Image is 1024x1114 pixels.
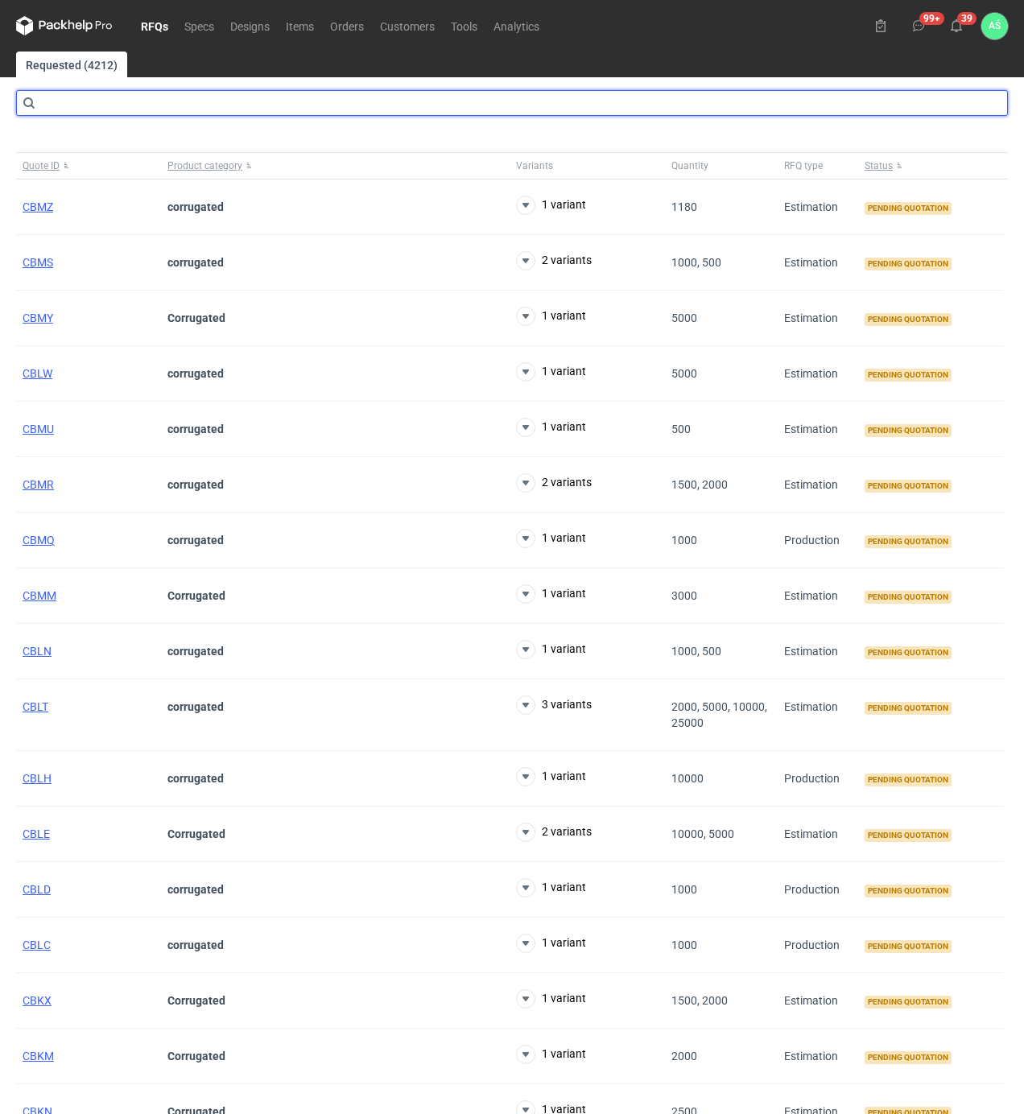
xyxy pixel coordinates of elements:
span: 500 [671,423,691,435]
span: Pending quotation [865,258,952,270]
span: Quantity [671,159,708,172]
strong: Corrugated [167,827,225,840]
div: Estimation [778,235,858,291]
span: Pending quotation [865,1051,952,1064]
a: Orders [322,16,372,35]
span: Pending quotation [865,885,952,897]
button: 1 variant [516,1045,586,1064]
button: 1 variant [516,989,586,1009]
a: Requested (4212) [16,52,127,77]
span: Pending quotation [865,774,952,786]
a: Tools [443,16,485,35]
span: Product category [167,159,242,172]
span: Pending quotation [865,535,952,548]
a: Items [278,16,322,35]
strong: Corrugated [167,994,225,1007]
span: Pending quotation [865,702,952,715]
span: 5000 [671,367,697,380]
a: CBLH [23,772,52,785]
span: Quote ID [23,159,60,172]
span: 1000 [671,534,697,547]
span: 1000, 500 [671,645,721,658]
div: Estimation [778,973,858,1029]
figcaption: AŚ [981,13,1008,39]
a: CBLC [23,939,51,951]
span: 1000 [671,939,697,951]
span: Pending quotation [865,313,952,326]
span: RFQ type [784,159,823,172]
div: Estimation [778,291,858,346]
a: CBMM [23,589,56,602]
span: Pending quotation [865,940,952,953]
button: 1 variant [516,529,586,548]
a: CBLD [23,883,51,896]
strong: Corrugated [167,312,225,324]
a: Analytics [485,16,547,35]
div: Production [778,918,858,973]
span: Status [865,159,893,172]
div: Production [778,751,858,807]
a: CBMZ [23,200,53,213]
span: 1500, 2000 [671,478,728,491]
strong: corrugated [167,534,224,547]
div: Estimation [778,457,858,513]
span: Pending quotation [865,591,952,604]
div: Estimation [778,679,858,751]
span: CBKM [23,1050,54,1062]
button: 1 variant [516,878,586,897]
span: Pending quotation [865,646,952,659]
a: CBLW [23,367,52,380]
span: 1180 [671,200,697,213]
a: CBMU [23,423,54,435]
button: 1 variant [516,584,586,604]
a: CBKX [23,994,52,1007]
strong: corrugated [167,256,224,269]
div: Estimation [778,568,858,624]
div: Estimation [778,402,858,457]
span: 3000 [671,589,697,602]
span: Pending quotation [865,829,952,842]
a: Designs [222,16,278,35]
button: 2 variants [516,251,592,270]
a: CBLT [23,700,48,713]
button: Product category [161,153,510,179]
a: Specs [176,16,222,35]
button: 1 variant [516,418,586,437]
span: Pending quotation [865,424,952,437]
button: Status [858,153,1003,179]
svg: Packhelp Pro [16,16,113,35]
button: Quote ID [16,153,161,179]
button: 1 variant [516,196,586,215]
button: 99+ [906,13,931,39]
span: 1500, 2000 [671,994,728,1007]
span: 1000 [671,883,697,896]
strong: corrugated [167,700,224,713]
strong: corrugated [167,367,224,380]
span: 2000, 5000, 10000, 25000 [671,700,767,729]
strong: corrugated [167,478,224,491]
strong: corrugated [167,939,224,951]
a: RFQs [133,16,176,35]
div: Adrian Świerżewski [981,13,1008,39]
div: Estimation [778,624,858,679]
span: 5000 [671,312,697,324]
strong: corrugated [167,772,224,785]
span: Pending quotation [865,480,952,493]
span: Variants [516,159,553,172]
a: CBLE [23,827,50,840]
a: CBLN [23,645,52,658]
button: 1 variant [516,767,586,786]
button: 2 variants [516,473,592,493]
button: 39 [943,13,969,39]
a: CBMS [23,256,53,269]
